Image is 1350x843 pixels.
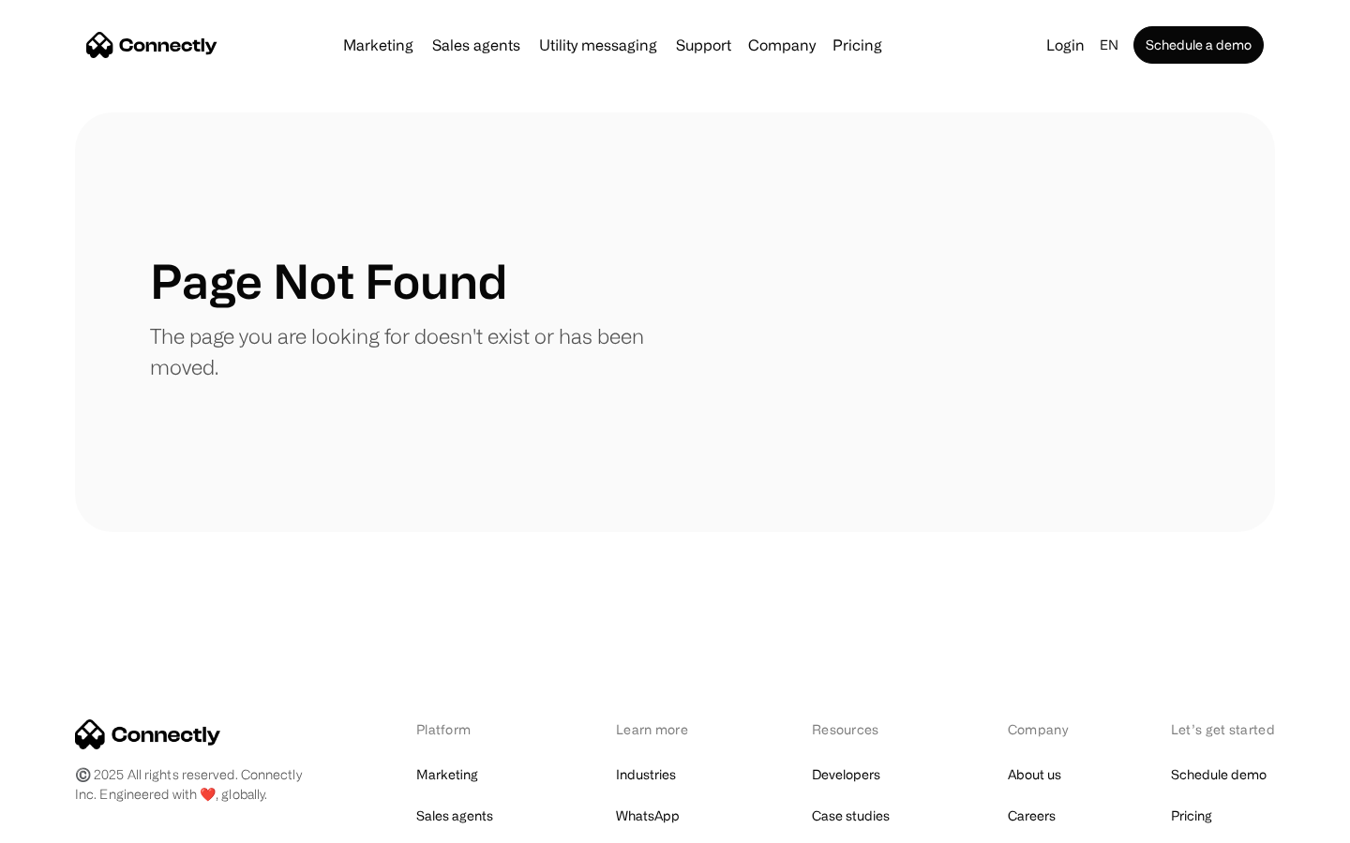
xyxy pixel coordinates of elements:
[1133,26,1264,64] a: Schedule a demo
[825,37,890,52] a: Pricing
[748,32,816,58] div: Company
[1008,719,1073,739] div: Company
[1171,719,1275,739] div: Let’s get started
[1171,762,1267,788] a: Schedule demo
[1008,803,1056,829] a: Careers
[336,37,421,52] a: Marketing
[668,37,739,52] a: Support
[416,803,493,829] a: Sales agents
[1039,32,1092,58] a: Login
[1008,762,1061,788] a: About us
[812,719,910,739] div: Resources
[416,762,478,788] a: Marketing
[812,762,880,788] a: Developers
[19,808,112,836] aside: Language selected: English
[616,803,680,829] a: WhatsApp
[616,762,676,788] a: Industries
[1100,32,1118,58] div: en
[37,810,112,836] ul: Language list
[812,803,890,829] a: Case studies
[150,253,507,309] h1: Page Not Found
[425,37,528,52] a: Sales agents
[416,719,518,739] div: Platform
[532,37,665,52] a: Utility messaging
[1171,803,1212,829] a: Pricing
[150,320,675,382] p: The page you are looking for doesn't exist or has been moved.
[616,719,714,739] div: Learn more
